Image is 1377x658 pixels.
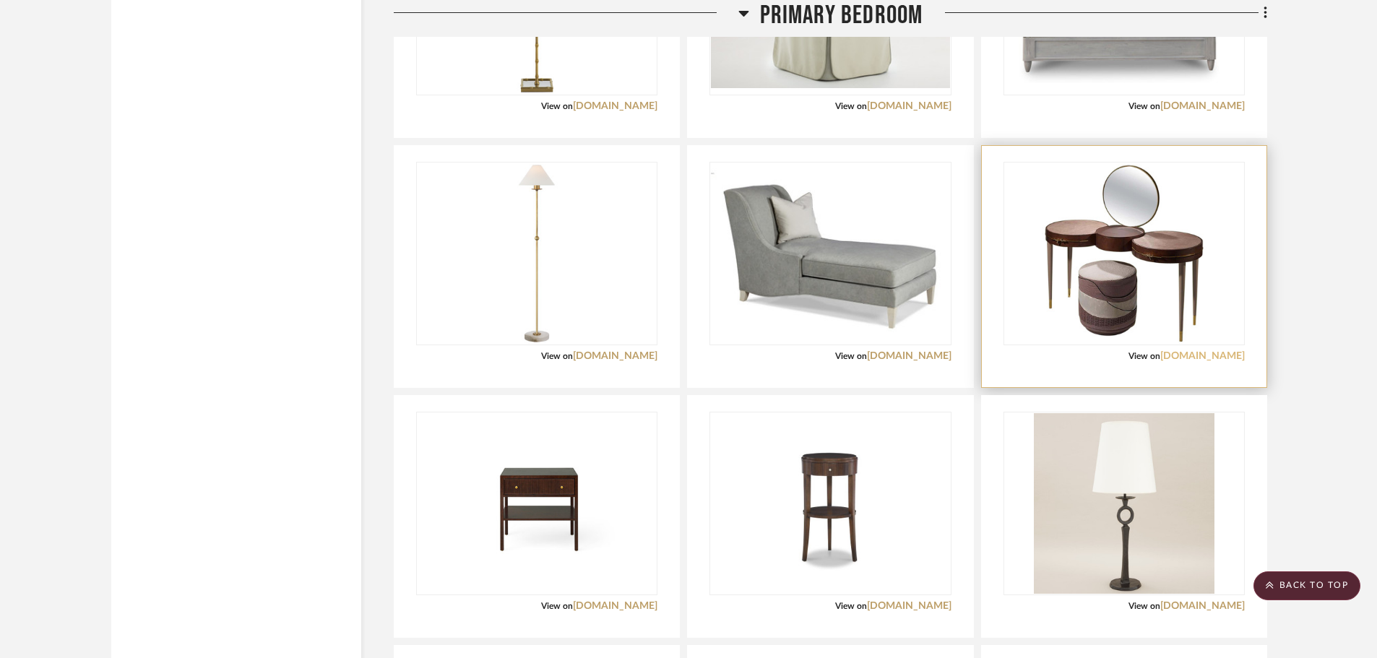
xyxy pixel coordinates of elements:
[835,102,867,111] span: View on
[835,352,867,360] span: View on
[1160,351,1245,361] a: [DOMAIN_NAME]
[867,101,951,111] a: [DOMAIN_NAME]
[1253,571,1360,600] scroll-to-top-button: BACK TO TOP
[749,413,912,594] img: Drink Table
[867,351,951,361] a: [DOMAIN_NAME]
[1034,163,1214,344] img: Vanity
[1160,601,1245,611] a: [DOMAIN_NAME]
[867,601,951,611] a: [DOMAIN_NAME]
[446,163,627,344] img: Floor Lamp
[1034,413,1214,594] img: Night Stand Lamp
[1004,163,1244,345] div: 0
[541,352,573,360] span: View on
[573,351,657,361] a: [DOMAIN_NAME]
[541,602,573,610] span: View on
[446,413,627,594] img: Night Stand
[573,601,657,611] a: [DOMAIN_NAME]
[711,168,949,339] img: Chaise
[573,101,657,111] a: [DOMAIN_NAME]
[835,602,867,610] span: View on
[1128,102,1160,111] span: View on
[541,102,573,111] span: View on
[1160,101,1245,111] a: [DOMAIN_NAME]
[1128,352,1160,360] span: View on
[1128,602,1160,610] span: View on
